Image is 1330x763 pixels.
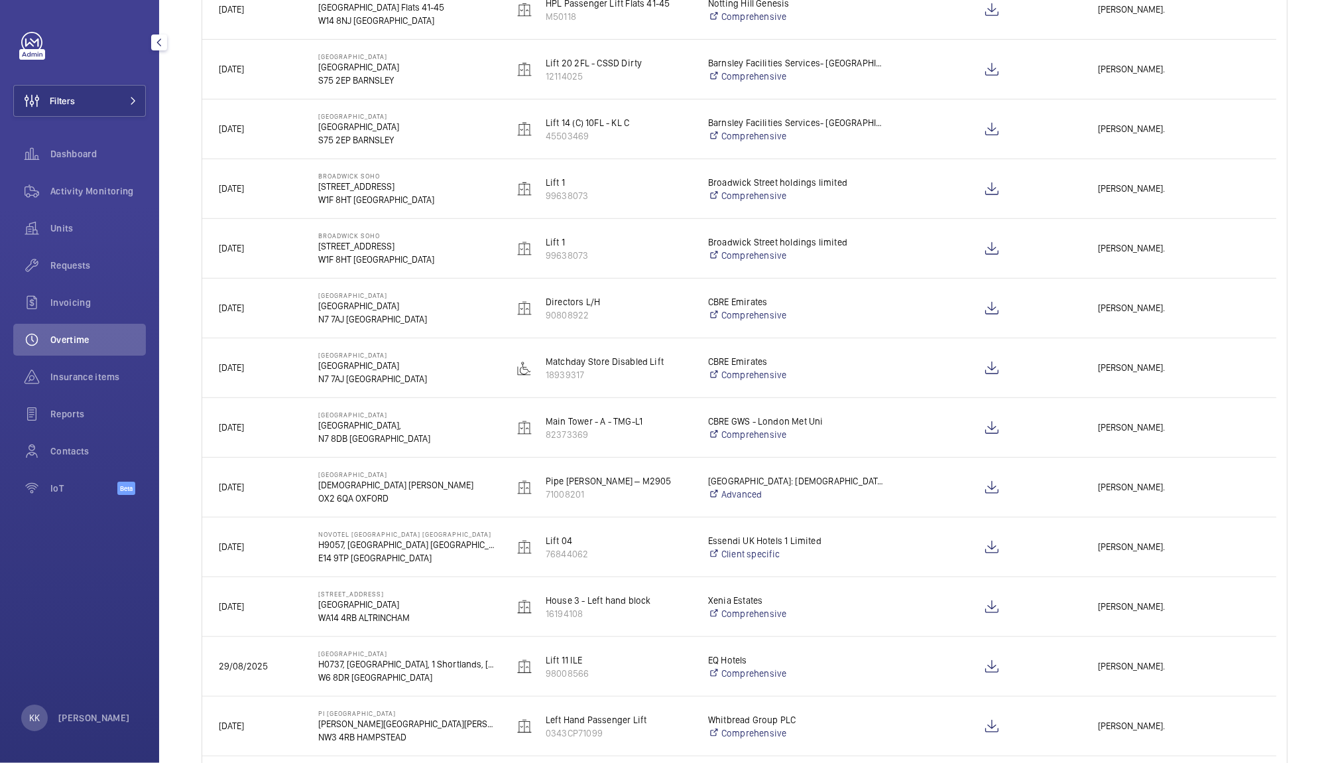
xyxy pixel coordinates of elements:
[318,240,496,253] p: [STREET_ADDRESS]
[516,480,532,496] img: elevator.svg
[318,299,496,312] p: [GEOGRAPHIC_DATA]
[516,659,532,675] img: elevator.svg
[219,422,244,433] span: [DATE]
[318,172,496,180] p: Broadwick Soho
[318,492,496,505] p: OX2 6QA OXFORD
[546,727,691,740] p: 0343CP71099
[318,411,496,419] p: [GEOGRAPHIC_DATA]
[708,368,886,381] a: Comprehensive
[318,671,496,684] p: W6 8DR [GEOGRAPHIC_DATA]
[708,547,886,561] a: Client specific
[546,70,691,83] p: 12114025
[708,10,886,23] a: Comprehensive
[1098,301,1260,316] span: [PERSON_NAME].
[546,56,691,70] p: Lift 20 2FL - CSSD Dirty
[318,470,496,478] p: [GEOGRAPHIC_DATA]
[50,407,146,421] span: Reports
[708,607,886,620] a: Comprehensive
[13,85,146,117] button: Filters
[516,420,532,436] img: elevator.svg
[708,488,886,501] a: Advanced
[219,64,244,74] span: [DATE]
[546,415,691,428] p: Main Tower - A - TMG-L1
[50,370,146,383] span: Insurance items
[546,249,691,262] p: 99638073
[318,551,496,565] p: E14 9TP [GEOGRAPHIC_DATA]
[708,355,886,368] p: CBRE Emirates
[1098,480,1260,495] span: [PERSON_NAME].
[50,184,146,198] span: Activity Monitoring
[546,534,691,547] p: Lift 04
[50,222,146,235] span: Units
[546,667,691,680] p: 98008566
[50,445,146,458] span: Contacts
[546,713,691,727] p: Left Hand Passenger Lift
[546,10,691,23] p: M50118
[1098,539,1260,555] span: [PERSON_NAME].
[318,74,496,87] p: S75 2EP BARNSLEY
[516,181,532,197] img: elevator.svg
[546,547,691,561] p: 76844062
[708,474,886,488] p: [GEOGRAPHIC_DATA]: [DEMOGRAPHIC_DATA] [PERSON_NAME]
[546,116,691,129] p: Lift 14 (C) 10FL - KL C
[1098,121,1260,137] span: [PERSON_NAME].
[117,482,135,495] span: Beta
[708,667,886,680] a: Comprehensive
[1098,2,1260,17] span: [PERSON_NAME].
[318,291,496,299] p: [GEOGRAPHIC_DATA]
[516,2,532,18] img: elevator.svg
[546,176,691,189] p: Lift 1
[318,650,496,658] p: [GEOGRAPHIC_DATA]
[50,333,146,346] span: Overtime
[318,193,496,206] p: W1F 8HT [GEOGRAPHIC_DATA]
[50,94,75,107] span: Filters
[318,478,496,492] p: [DEMOGRAPHIC_DATA] [PERSON_NAME]
[219,661,268,671] span: 29/08/2025
[219,482,244,492] span: [DATE]
[546,428,691,441] p: 82373369
[546,368,691,381] p: 18939317
[708,309,886,322] a: Comprehensive
[318,312,496,326] p: N7 7AJ [GEOGRAPHIC_DATA]
[318,52,496,60] p: [GEOGRAPHIC_DATA]
[546,654,691,667] p: Lift 11 ILE
[219,362,244,373] span: [DATE]
[708,295,886,309] p: CBRE Emirates
[516,121,532,137] img: elevator.svg
[318,232,496,240] p: Broadwick Soho
[50,147,146,161] span: Dashboard
[318,598,496,611] p: [GEOGRAPHIC_DATA]
[318,14,496,27] p: W14 8NJ [GEOGRAPHIC_DATA]
[546,607,691,620] p: 16194108
[708,56,886,70] p: Barnsley Facilities Services- [GEOGRAPHIC_DATA]
[516,301,532,316] img: elevator.svg
[219,4,244,15] span: [DATE]
[318,180,496,193] p: [STREET_ADDRESS]
[708,534,886,547] p: Essendi UK Hotels 1 Limited
[318,60,496,74] p: [GEOGRAPHIC_DATA]
[318,590,496,598] p: [STREET_ADDRESS]
[516,719,532,734] img: elevator.svg
[708,727,886,740] a: Comprehensive
[708,594,886,607] p: Xenia Estates
[708,129,886,143] a: Comprehensive
[546,309,691,322] p: 90808922
[50,482,117,495] span: IoT
[1098,181,1260,196] span: [PERSON_NAME].
[708,415,886,428] p: CBRE GWS - London Met Uni
[318,432,496,445] p: N7 8DB [GEOGRAPHIC_DATA]
[546,129,691,143] p: 45503469
[318,359,496,372] p: [GEOGRAPHIC_DATA]
[708,654,886,667] p: EQ Hotels
[546,236,691,249] p: Lift 1
[708,236,886,249] p: Broadwick Street holdings limited
[29,711,40,725] p: KK
[546,189,691,202] p: 99638073
[546,488,691,501] p: 71008201
[318,253,496,266] p: W1F 8HT [GEOGRAPHIC_DATA]
[708,249,886,262] a: Comprehensive
[219,721,244,731] span: [DATE]
[1098,360,1260,376] span: [PERSON_NAME].
[1098,62,1260,77] span: [PERSON_NAME].
[219,601,244,612] span: [DATE]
